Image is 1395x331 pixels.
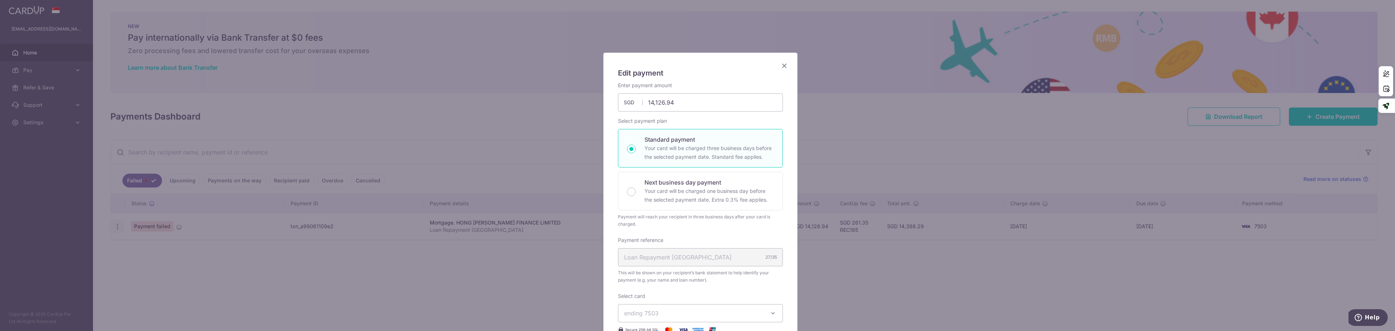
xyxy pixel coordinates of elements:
[618,117,667,125] label: Select payment plan
[618,213,783,228] div: Payment will reach your recipient in three business days after your card is charged.
[618,292,645,300] label: Select card
[644,144,774,161] p: Your card will be charged three business days before the selected payment date. Standard fee appl...
[644,178,774,187] p: Next business day payment
[618,269,783,284] span: This will be shown on your recipient’s bank statement to help identify your payment (e.g. your na...
[618,93,783,112] input: 0.00
[644,135,774,144] p: Standard payment
[624,310,659,317] span: ending 7503
[618,82,672,89] label: Enter payment amount
[780,61,789,70] button: Close
[765,254,777,261] div: 27/35
[618,237,663,244] label: Payment reference
[644,187,774,204] p: Your card will be charged one business day before the selected payment date. Extra 0.3% fee applies.
[618,304,783,322] button: ending 7503
[1348,309,1388,327] iframe: Opens a widget where you can find more information
[618,67,783,79] h5: Edit payment
[624,99,643,106] span: SGD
